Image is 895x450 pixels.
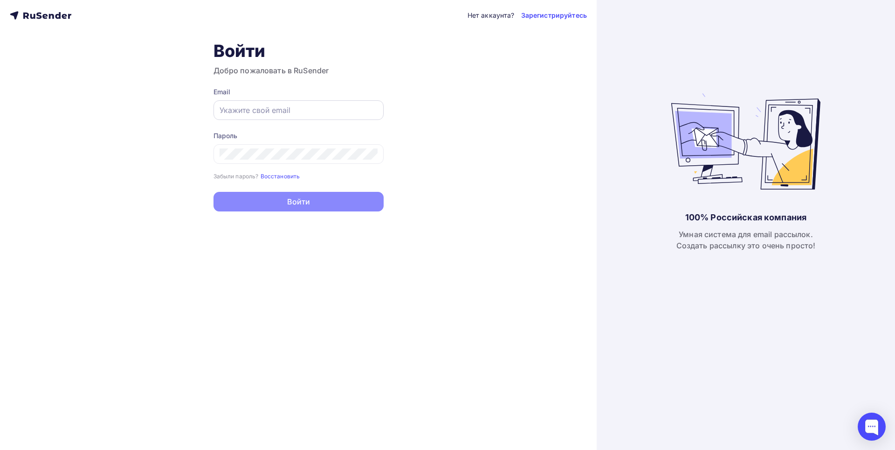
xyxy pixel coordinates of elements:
[261,173,300,180] small: Восстановить
[676,229,816,251] div: Умная система для email рассылок. Создать рассылку это очень просто!
[213,173,259,180] small: Забыли пароль?
[468,11,515,20] div: Нет аккаунта?
[521,11,587,20] a: Зарегистрируйтесь
[261,172,300,180] a: Восстановить
[685,212,806,223] div: 100% Российская компания
[213,192,384,211] button: Войти
[220,105,378,116] input: Укажите свой email
[213,131,384,141] div: Пароль
[213,87,384,97] div: Email
[213,41,384,61] h1: Войти
[213,65,384,76] h3: Добро пожаловать в RuSender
